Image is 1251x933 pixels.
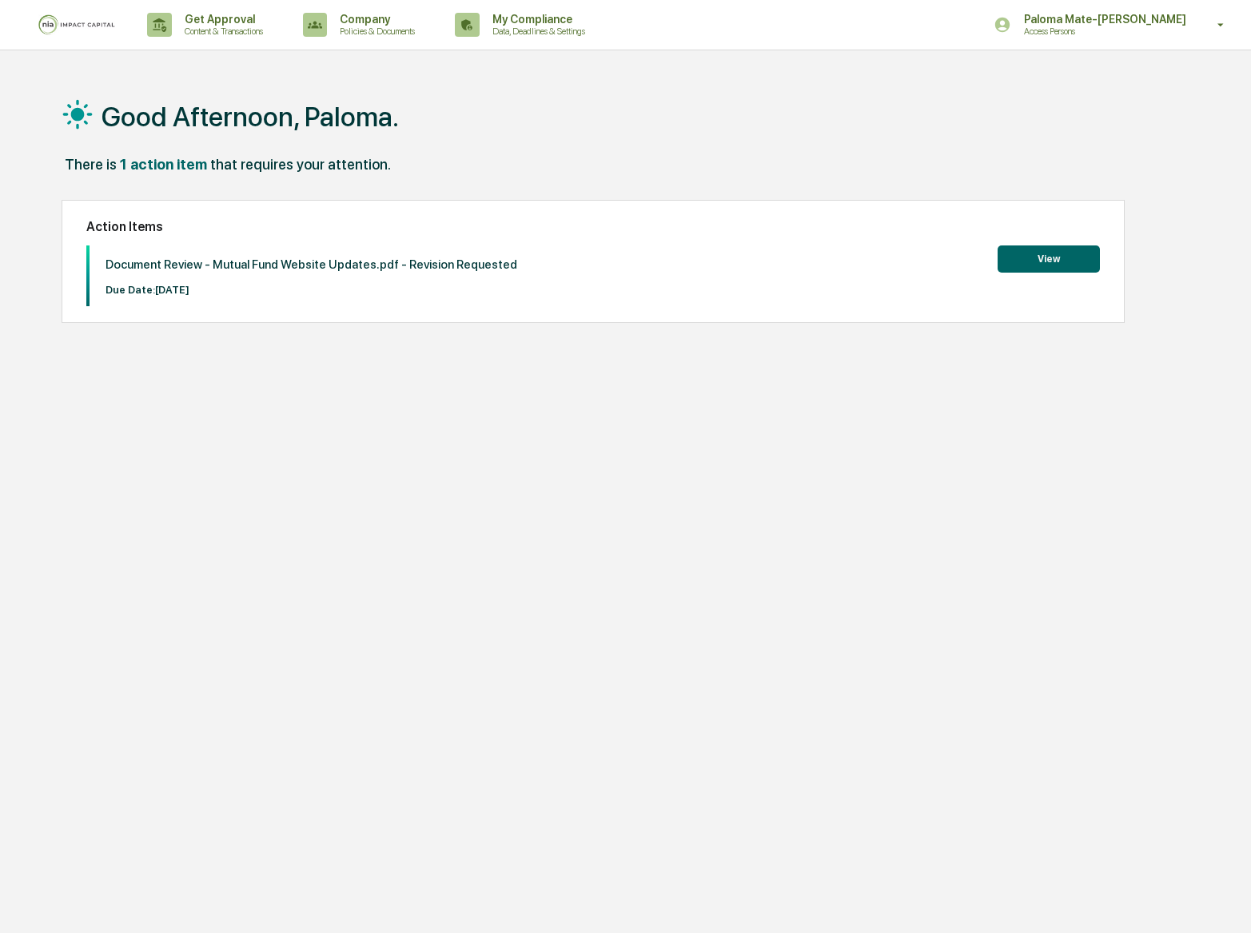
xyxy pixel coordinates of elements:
p: Document Review - Mutual Fund Website Updates.pdf - Revision Requested [106,257,517,272]
div: that requires your attention. [210,156,391,173]
a: View [998,250,1100,265]
p: Paloma Mate-[PERSON_NAME] [1011,13,1194,26]
p: Data, Deadlines & Settings [480,26,593,37]
h2: Action Items [86,219,1100,234]
p: Access Persons [1011,26,1168,37]
p: My Compliance [480,13,593,26]
p: Due Date: [DATE] [106,284,517,296]
button: View [998,245,1100,273]
h1: Good Afternoon, Paloma. [102,101,399,133]
p: Company [327,13,423,26]
img: logo [38,14,115,35]
p: Content & Transactions [172,26,271,37]
div: 1 action item [120,156,207,173]
div: There is [65,156,117,173]
p: Policies & Documents [327,26,423,37]
p: Get Approval [172,13,271,26]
